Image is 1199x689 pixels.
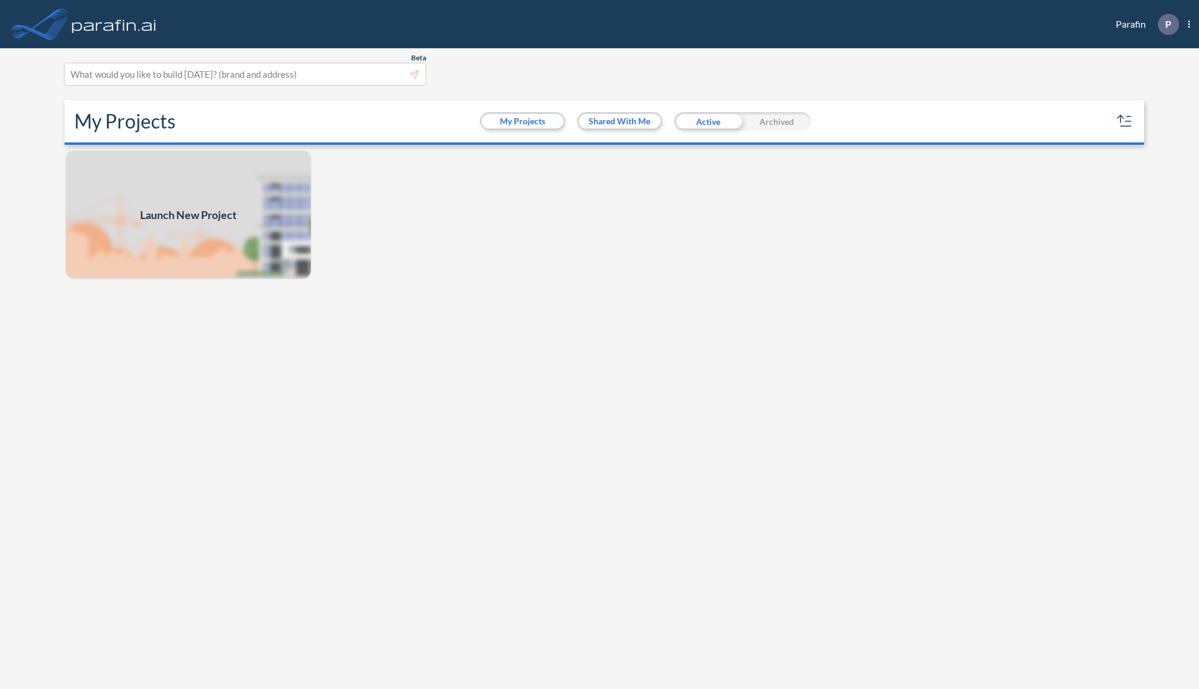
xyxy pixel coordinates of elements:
p: P [1165,19,1171,30]
div: Active [674,112,743,130]
button: Shared With Me [579,114,660,129]
a: Launch New Project [65,150,312,280]
span: Beta [411,53,426,63]
button: My Projects [482,114,563,129]
img: logo [69,12,159,36]
button: sort [1115,112,1134,131]
span: Launch New Project [140,207,237,223]
img: add [65,150,312,280]
div: Archived [743,112,811,130]
h2: My Projects [74,110,176,133]
div: Parafin [1098,14,1190,35]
